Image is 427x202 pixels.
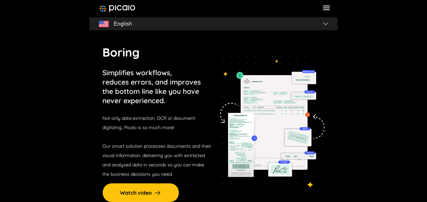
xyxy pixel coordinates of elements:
[89,17,338,31] button: flagEnglishflag
[102,68,201,105] p: Simplifies workflows, reduces errors, and improves the bottom line like you have never experienced.
[99,5,135,12] img: image
[102,45,139,60] span: Boring
[323,22,328,25] img: flag
[102,115,195,130] span: Not only data extraction, OCR or document digitizing, Picaio is so much more!
[153,189,161,197] img: arrow-right
[99,21,109,27] img: flag
[114,19,132,29] span: English
[102,143,211,177] span: Our smart solution processes documents and their visual information, delivering you with extracte...
[216,57,325,190] img: tedioso-img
